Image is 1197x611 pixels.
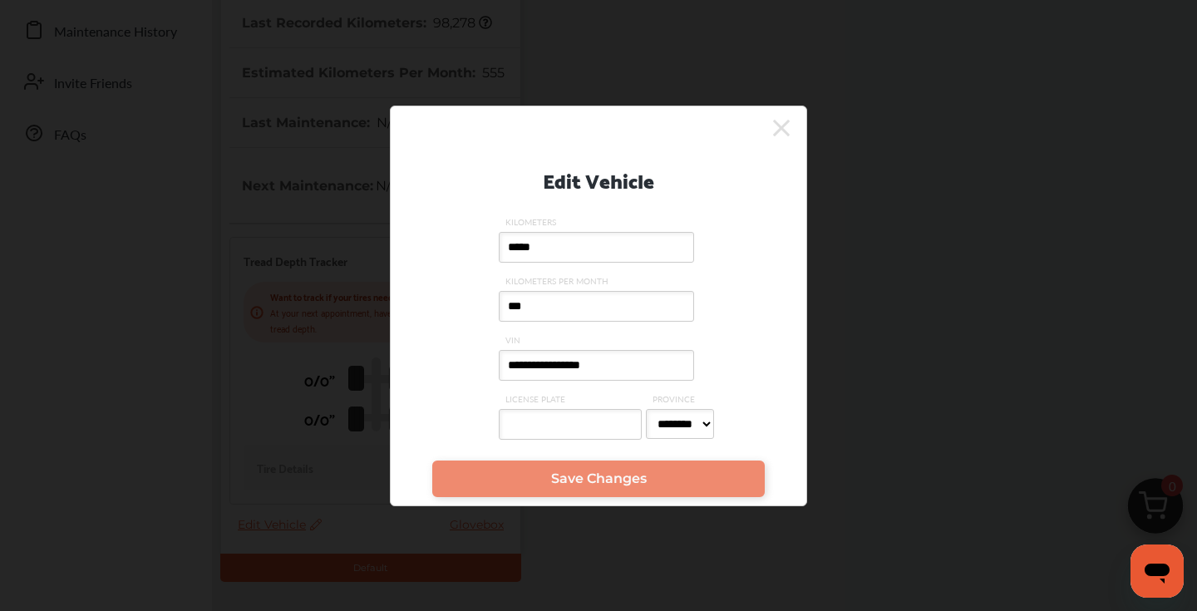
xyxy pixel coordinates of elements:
[499,393,646,405] span: LICENSE PLATE
[499,409,642,440] input: LICENSE PLATE
[499,291,694,322] input: KILOMETERS PER MONTH
[499,232,694,263] input: KILOMETERS
[499,334,698,346] span: VIN
[499,216,698,228] span: KILOMETERS
[543,162,654,196] p: Edit Vehicle
[551,471,647,486] span: Save Changes
[499,350,694,381] input: VIN
[432,461,765,497] a: Save Changes
[499,275,698,287] span: KILOMETERS PER MONTH
[1130,544,1184,598] iframe: Button to launch messaging window
[646,409,714,439] select: PROVINCE
[646,393,718,405] span: PROVINCE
